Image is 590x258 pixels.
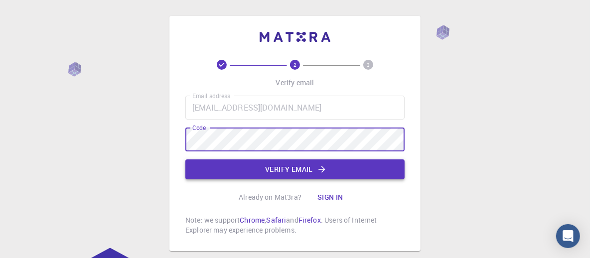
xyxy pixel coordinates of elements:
button: Verify email [185,159,405,179]
a: Firefox [298,215,321,225]
p: Note: we support , and . Users of Internet Explorer may experience problems. [185,215,405,235]
label: Code [192,124,206,132]
a: Chrome [240,215,265,225]
text: 2 [294,61,296,68]
label: Email address [192,92,230,100]
button: Sign in [309,187,351,207]
p: Verify email [276,78,314,88]
a: Safari [266,215,286,225]
text: 3 [367,61,370,68]
div: Open Intercom Messenger [556,224,580,248]
p: Already on Mat3ra? [239,192,301,202]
